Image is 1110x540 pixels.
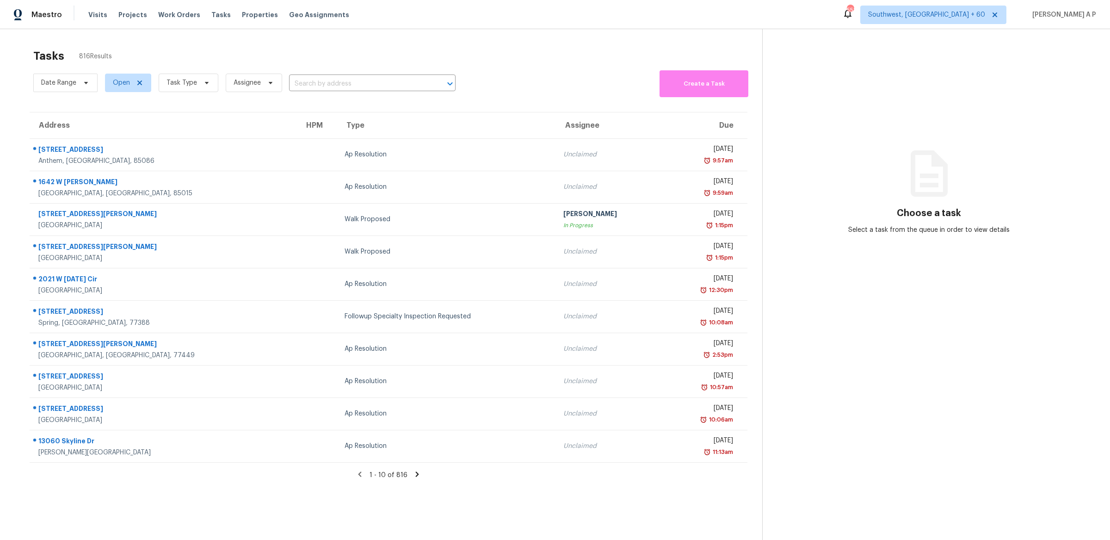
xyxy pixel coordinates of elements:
[38,416,290,425] div: [GEOGRAPHIC_DATA]
[297,112,337,138] th: HPM
[158,10,200,19] span: Work Orders
[118,10,147,19] span: Projects
[345,377,549,386] div: Ap Resolution
[556,112,662,138] th: Assignee
[669,144,733,156] div: [DATE]
[563,312,654,321] div: Unclaimed
[710,350,733,360] div: 2:53pm
[563,209,654,221] div: [PERSON_NAME]
[660,70,748,97] button: Create a Task
[563,279,654,289] div: Unclaimed
[713,253,733,262] div: 1:15pm
[669,371,733,383] div: [DATE]
[345,409,549,418] div: Ap Resolution
[88,10,107,19] span: Visits
[242,10,278,19] span: Properties
[703,188,711,198] img: Overdue Alarm Icon
[345,182,549,192] div: Ap Resolution
[669,209,733,221] div: [DATE]
[711,188,733,198] div: 9:59am
[707,318,733,327] div: 10:08am
[38,274,290,286] div: 2021 W [DATE] Cir
[700,286,707,295] img: Overdue Alarm Icon
[563,247,654,256] div: Unclaimed
[345,247,549,256] div: Walk Proposed
[563,441,654,451] div: Unclaimed
[38,156,290,166] div: Anthem, [GEOGRAPHIC_DATA], 85086
[31,10,62,19] span: Maestro
[211,12,231,18] span: Tasks
[38,209,290,221] div: [STREET_ADDRESS][PERSON_NAME]
[707,286,733,295] div: 12:30pm
[345,441,549,451] div: Ap Resolution
[563,377,654,386] div: Unclaimed
[289,10,349,19] span: Geo Assignments
[38,254,290,263] div: [GEOGRAPHIC_DATA]
[289,77,430,91] input: Search by address
[669,403,733,415] div: [DATE]
[700,415,707,424] img: Overdue Alarm Icon
[38,221,290,230] div: [GEOGRAPHIC_DATA]
[38,383,290,392] div: [GEOGRAPHIC_DATA]
[563,150,654,159] div: Unclaimed
[79,52,112,61] span: 816 Results
[563,182,654,192] div: Unclaimed
[847,6,853,15] div: 553
[345,279,549,289] div: Ap Resolution
[868,10,985,19] span: Southwest, [GEOGRAPHIC_DATA] + 60
[706,221,713,230] img: Overdue Alarm Icon
[713,221,733,230] div: 1:15pm
[234,78,261,87] span: Assignee
[38,318,290,328] div: Spring, [GEOGRAPHIC_DATA], 77388
[38,404,290,416] div: [STREET_ADDRESS]
[669,339,733,350] div: [DATE]
[662,112,747,138] th: Due
[664,79,744,89] span: Create a Task
[669,274,733,286] div: [DATE]
[703,447,711,457] img: Overdue Alarm Icon
[38,339,290,351] div: [STREET_ADDRESS][PERSON_NAME]
[669,436,733,447] div: [DATE]
[703,156,711,165] img: Overdue Alarm Icon
[38,286,290,295] div: [GEOGRAPHIC_DATA]
[669,177,733,188] div: [DATE]
[708,383,733,392] div: 10:57am
[846,225,1012,235] div: Select a task from the queue in order to view details
[38,145,290,156] div: [STREET_ADDRESS]
[33,51,64,61] h2: Tasks
[38,448,290,457] div: [PERSON_NAME][GEOGRAPHIC_DATA]
[38,242,290,254] div: [STREET_ADDRESS][PERSON_NAME]
[711,447,733,457] div: 11:13am
[41,78,76,87] span: Date Range
[30,112,297,138] th: Address
[345,150,549,159] div: Ap Resolution
[669,242,733,253] div: [DATE]
[166,78,197,87] span: Task Type
[707,415,733,424] div: 10:06am
[370,472,407,478] span: 1 - 10 of 816
[38,351,290,360] div: [GEOGRAPHIC_DATA], [GEOGRAPHIC_DATA], 77449
[444,77,456,90] button: Open
[563,344,654,354] div: Unclaimed
[711,156,733,165] div: 9:57am
[563,221,654,230] div: In Progress
[563,409,654,418] div: Unclaimed
[700,318,707,327] img: Overdue Alarm Icon
[337,112,556,138] th: Type
[701,383,708,392] img: Overdue Alarm Icon
[113,78,130,87] span: Open
[38,436,290,448] div: 13060 Skyline Dr
[703,350,710,360] img: Overdue Alarm Icon
[345,312,549,321] div: Followup Specialty Inspection Requested
[345,344,549,354] div: Ap Resolution
[38,189,290,198] div: [GEOGRAPHIC_DATA], [GEOGRAPHIC_DATA], 85015
[38,372,290,383] div: [STREET_ADDRESS]
[1029,10,1096,19] span: [PERSON_NAME] A P
[897,209,961,218] h3: Choose a task
[669,306,733,318] div: [DATE]
[38,177,290,189] div: 1642 W [PERSON_NAME]
[38,307,290,318] div: [STREET_ADDRESS]
[345,215,549,224] div: Walk Proposed
[706,253,713,262] img: Overdue Alarm Icon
